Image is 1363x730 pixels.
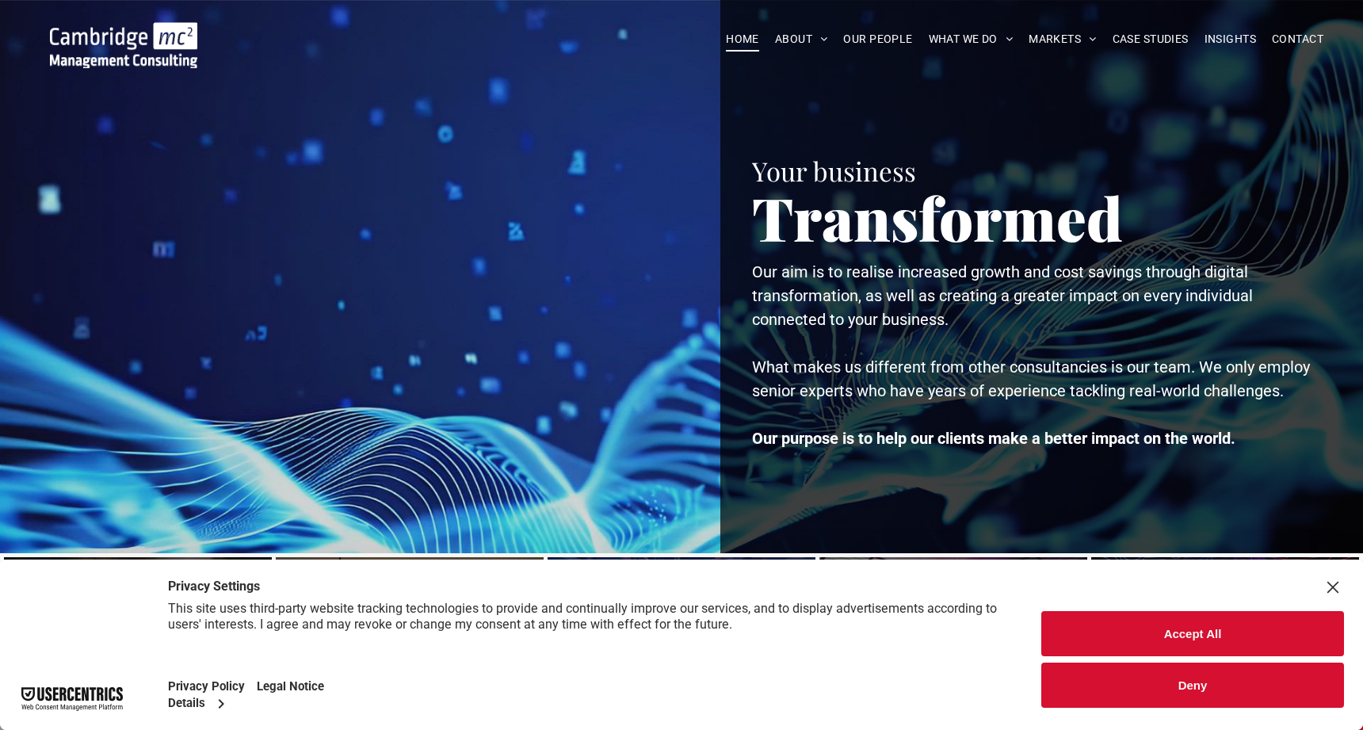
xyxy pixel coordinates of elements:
a: WHAT WE DO [921,27,1021,52]
a: A crowd in silhouette at sunset, on a rise or lookout point [276,557,544,605]
strong: Our purpose is to help our clients make a better impact on the world. [752,429,1235,448]
a: CONTACT [1264,27,1331,52]
a: INSIGHTS [1197,27,1264,52]
img: Go to Homepage [50,22,197,68]
span: Your business [752,153,916,188]
span: Transformed [752,178,1123,257]
a: OUR PEOPLE [835,27,920,52]
a: Close up of woman's face, centered on her eyes [4,557,272,605]
a: MARKETS [1021,27,1104,52]
a: CASE STUDIES [1105,27,1197,52]
a: A yoga teacher lifting his whole body off the ground in the peacock pose [548,557,815,605]
span: Our aim is to realise increased growth and cost savings through digital transformation, as well a... [752,262,1253,329]
a: ABOUT [767,27,836,52]
a: HOME [718,27,767,52]
span: What makes us different from other consultancies is our team. We only employ senior experts who h... [752,357,1310,400]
